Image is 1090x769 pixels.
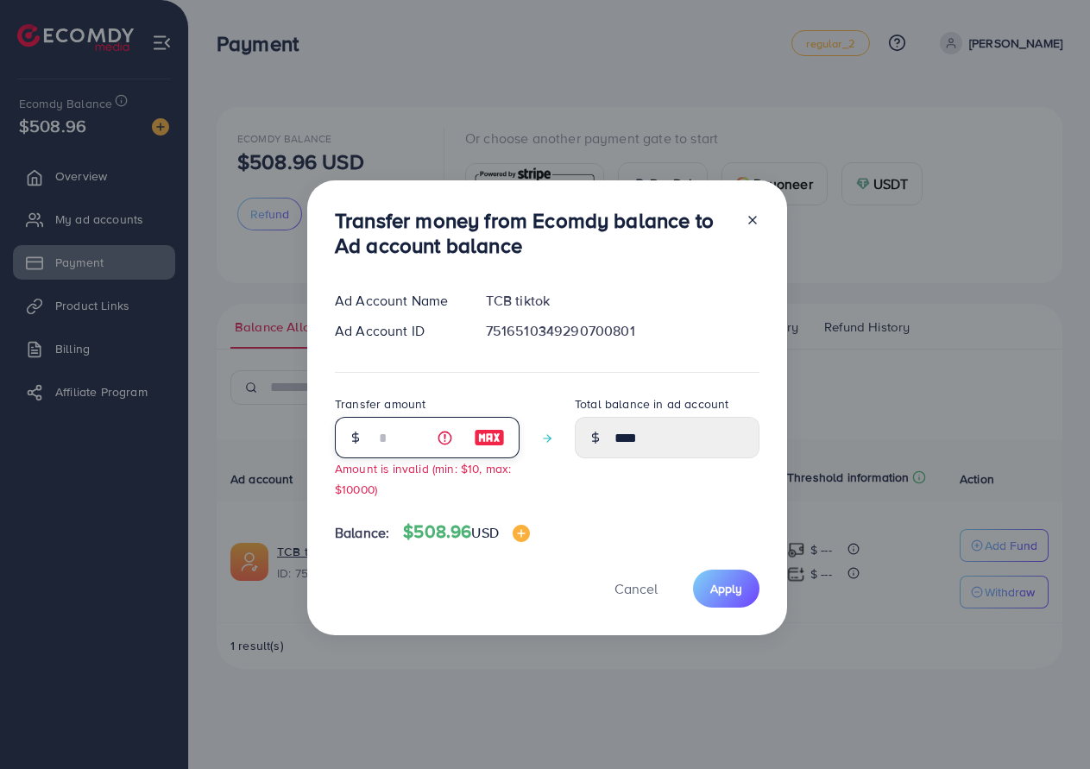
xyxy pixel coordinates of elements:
[335,523,389,543] span: Balance:
[513,525,530,542] img: image
[335,460,511,496] small: Amount is invalid (min: $10, max: $10000)
[614,579,658,598] span: Cancel
[1017,691,1077,756] iframe: Chat
[335,395,425,413] label: Transfer amount
[321,291,472,311] div: Ad Account Name
[335,208,732,258] h3: Transfer money from Ecomdy balance to Ad account balance
[321,321,472,341] div: Ad Account ID
[474,427,505,448] img: image
[472,291,773,311] div: TCB tiktok
[471,523,498,542] span: USD
[403,521,530,543] h4: $508.96
[472,321,773,341] div: 7516510349290700801
[575,395,728,413] label: Total balance in ad account
[693,570,759,607] button: Apply
[593,570,679,607] button: Cancel
[710,580,742,597] span: Apply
